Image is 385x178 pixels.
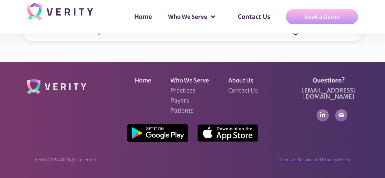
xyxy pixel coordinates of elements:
a: About Us [228,77,253,83]
div: Book a Demo [304,14,340,20]
div: Questions? [313,77,345,83]
a: [EMAIL_ADDRESS][DOMAIN_NAME] [299,87,358,99]
div: Verity 2024 All Right reserved [35,157,96,163]
div: Is my data secure? [86,28,138,34]
a: Patients [170,107,194,113]
a: Payers [170,97,189,103]
a: Contact Us [228,87,258,93]
a: Home [128,8,158,26]
a: Who We Serve [170,77,209,83]
a: Home [135,77,151,83]
a: Terms of Service and Privacy Policy [279,157,350,163]
a: Book a Demo [286,9,358,24]
a: Contact Us [231,8,276,26]
div: Who We Serve [162,8,222,26]
div: Who We Serve [168,14,207,20]
a: Practices [170,87,195,93]
div: Contact Us [225,2,282,32]
span: [EMAIL_ADDRESS][DOMAIN_NAME] [302,87,356,100]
